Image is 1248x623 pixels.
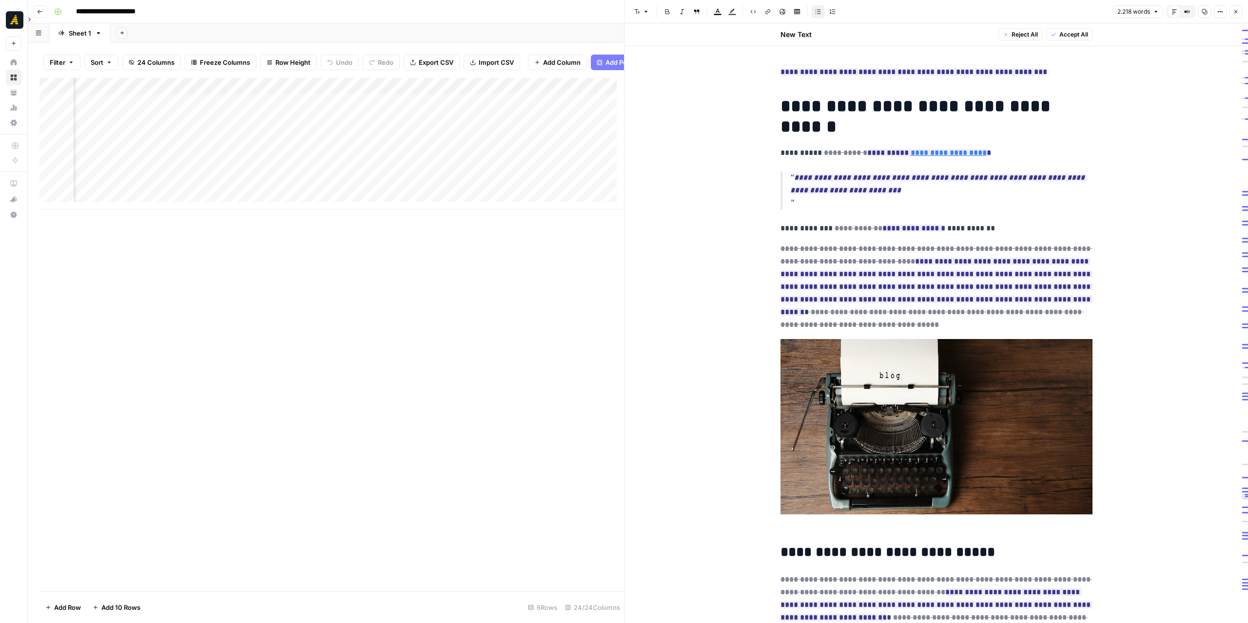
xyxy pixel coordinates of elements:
[39,600,87,615] button: Add Row
[1117,7,1150,16] span: 2.218 words
[605,57,659,67] span: Add Power Agent
[1012,30,1038,39] span: Reject All
[321,55,359,70] button: Undo
[561,600,624,615] div: 24/24 Columns
[1046,28,1092,41] button: Accept All
[185,55,256,70] button: Freeze Columns
[275,57,311,67] span: Row Height
[6,11,23,29] img: Marketers in Demand Logo
[363,55,400,70] button: Redo
[6,115,21,131] a: Settings
[50,57,65,67] span: Filter
[419,57,453,67] span: Export CSV
[122,55,181,70] button: 24 Columns
[91,57,103,67] span: Sort
[6,70,21,85] a: Browse
[6,176,21,191] a: AirOps Academy
[101,603,140,612] span: Add 10 Rows
[528,55,587,70] button: Add Column
[137,57,175,67] span: 24 Columns
[591,55,664,70] button: Add Power Agent
[6,207,21,223] button: Help + Support
[6,85,21,100] a: Your Data
[998,28,1042,41] button: Reject All
[43,55,80,70] button: Filter
[336,57,352,67] span: Undo
[260,55,317,70] button: Row Height
[6,191,21,207] button: What's new?
[87,600,146,615] button: Add 10 Rows
[50,23,110,43] a: Sheet 1
[404,55,460,70] button: Export CSV
[780,30,812,39] h2: New Text
[6,8,21,32] button: Workspace: Marketers in Demand
[69,28,91,38] div: Sheet 1
[543,57,581,67] span: Add Column
[524,600,561,615] div: 6 Rows
[479,57,514,67] span: Import CSV
[54,603,81,612] span: Add Row
[1059,30,1088,39] span: Accept All
[464,55,520,70] button: Import CSV
[1113,5,1163,18] button: 2.218 words
[378,57,393,67] span: Redo
[6,55,21,70] a: Home
[200,57,250,67] span: Freeze Columns
[6,100,21,115] a: Usage
[84,55,118,70] button: Sort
